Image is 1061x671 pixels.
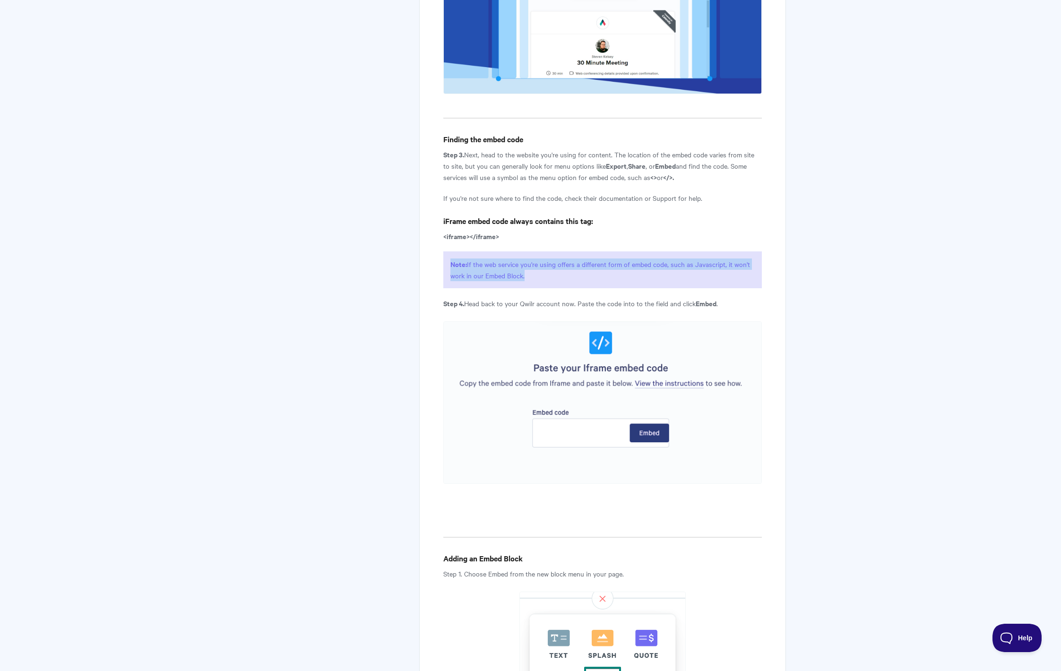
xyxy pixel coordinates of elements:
[650,172,657,182] strong: <>
[443,192,761,204] p: If you're not sure where to find the code, check their documentation or Support for help.
[443,568,761,579] p: Step 1. Choose Embed from the new block menu in your page.
[443,298,761,309] p: Head back to your Qwilr account now. Paste the code into to the field and click .
[628,161,646,171] strong: Share
[443,231,499,241] strong: <iframe></iframe>
[663,172,674,182] strong: </>.
[443,133,761,145] h4: Finding the embed code
[992,624,1042,652] iframe: Toggle Customer Support
[443,298,464,308] strong: Step 4.
[443,149,464,159] strong: Step 3.
[696,298,716,308] b: Embed
[443,215,761,227] h4: iFrame embed code always contains this tag:
[606,161,627,171] strong: Export
[443,321,761,484] img: file-CK7tW24EWd.png
[443,251,761,288] p: If the web service you're using offers a different form of embed code, such as Javascript, it won...
[443,552,761,564] h4: Adding an Embed Block
[655,161,676,171] strong: Embed
[443,149,761,183] p: Next, head to the website you're using for content. The location of the embed code varies from si...
[450,259,467,269] strong: Note:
